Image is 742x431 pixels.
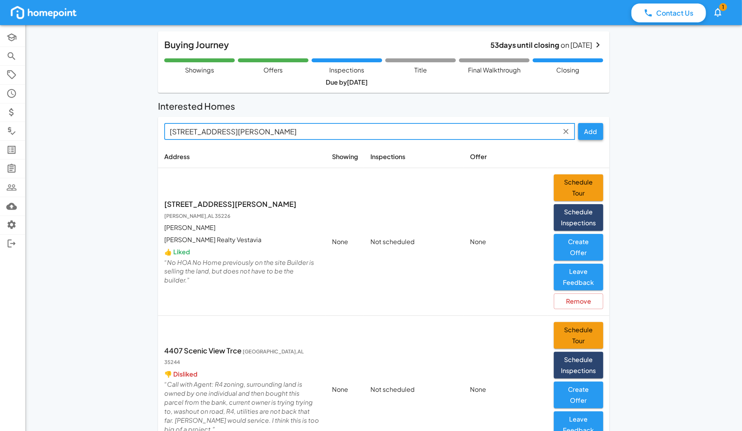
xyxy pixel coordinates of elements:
[158,99,235,114] h6: Interested Homes
[554,352,603,378] button: Schedule Inspections
[9,5,78,20] img: homepoint_logo_white.png
[557,65,580,75] p: Closing
[164,258,319,285] p: “ No HOA No Home previously on the site Builder is selling the land, but does not have to be the ...
[370,385,457,394] p: Not scheduled
[164,199,319,220] p: [STREET_ADDRESS][PERSON_NAME]
[264,65,283,75] p: Offers
[167,125,560,138] input: Enter the address of the home you want to tour or make an offer on
[554,204,603,231] button: Schedule Inspections
[470,237,541,246] p: None
[164,213,230,219] span: [PERSON_NAME] , AL 35226
[164,223,319,232] p: [PERSON_NAME]
[554,174,603,201] button: Schedule Tour
[709,2,726,22] button: 1
[332,237,358,246] p: None
[554,293,603,309] button: Remove
[164,370,198,379] p: 👎 Disliked
[185,65,214,75] p: Showings
[554,234,603,261] button: Create Offer
[164,58,235,75] div: You have an accepted offer and showings are complete.
[578,123,603,140] button: Add
[554,264,603,290] button: Leave Feedback
[370,237,457,246] p: Not scheduled
[459,58,530,75] div: Your final walkthrough hasn't been scheduled yet. This happens after inspections are complete.
[560,125,572,138] button: Clear
[414,65,427,75] p: Title
[332,152,358,161] p: Showing
[164,345,319,367] p: 4407 Scenic View Trce
[554,322,603,349] button: Schedule Tour
[164,235,319,244] p: [PERSON_NAME] Realty Vestavia
[332,385,358,394] p: None
[657,8,694,18] p: Contact Us
[330,65,365,75] p: Inspections
[164,248,190,257] p: 👍 Liked
[312,58,382,87] div: Inspections are in progress. After inspections, you may request repairs based on the findings.
[491,40,560,49] b: 53 days until closing
[491,40,593,50] p: on [DATE]
[470,385,541,394] p: None
[385,58,456,75] div: Title work hasn't begun yet. This typically occurs after the inspection period.
[470,152,541,161] p: Offer
[370,152,457,161] p: Inspections
[554,382,603,408] button: Create Offer
[719,3,727,11] span: 1
[326,78,368,87] p: Due by [DATE]
[164,152,319,161] p: Address
[468,65,521,75] p: Final Walkthrough
[238,58,308,75] div: Your offer has been accepted! We'll now proceed with your due diligence steps.
[533,58,603,75] div: Closing is scheduled. Prepare for the final walkthrough and document signing.
[164,38,229,52] h6: Buying Journey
